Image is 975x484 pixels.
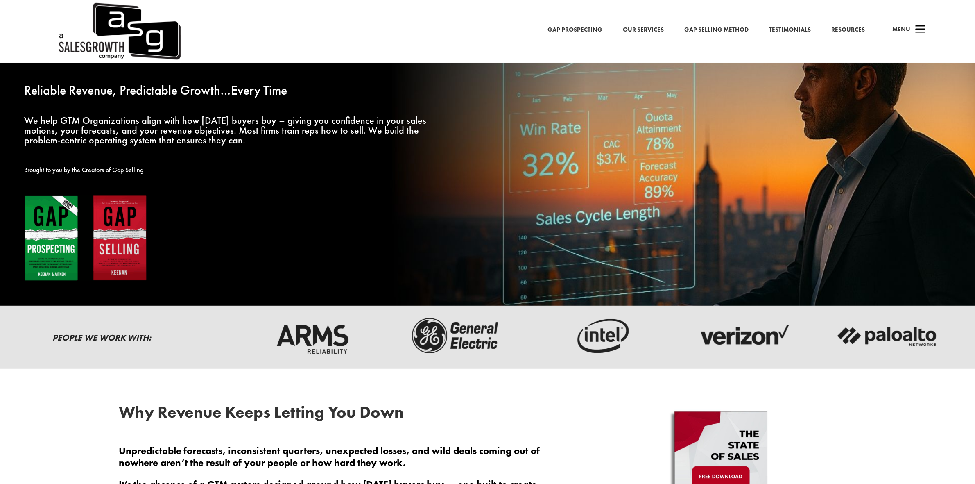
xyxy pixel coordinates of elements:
a: Gap Selling Method [684,25,749,35]
p: Unpredictable forecasts, inconsistent quarters, unexpected losses, and wild deals coming out of n... [119,445,545,479]
a: Our Services [623,25,664,35]
span: a [912,22,929,38]
img: palato-networks-logo-dark [836,316,939,357]
p: Brought to you by the Creators of Gap Selling [24,165,451,175]
span: Menu [892,25,910,33]
img: verizon-logo-dark [692,316,795,357]
img: ge-logo-dark [405,316,507,357]
a: Testimonials [769,25,811,35]
a: Resources [831,25,865,35]
img: arms-reliability-logo-dark [261,316,364,357]
a: Gap Prospecting [547,25,602,35]
p: Reliable Revenue, Predictable Growth…Every Time [24,86,451,95]
img: Gap Books [24,195,147,282]
img: intel-logo-dark [549,316,651,357]
h2: Why Revenue Keeps Letting You Down [119,404,545,425]
p: We help GTM Organizations align with how [DATE] buyers buy – giving you confidence in your sales ... [24,116,451,145]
